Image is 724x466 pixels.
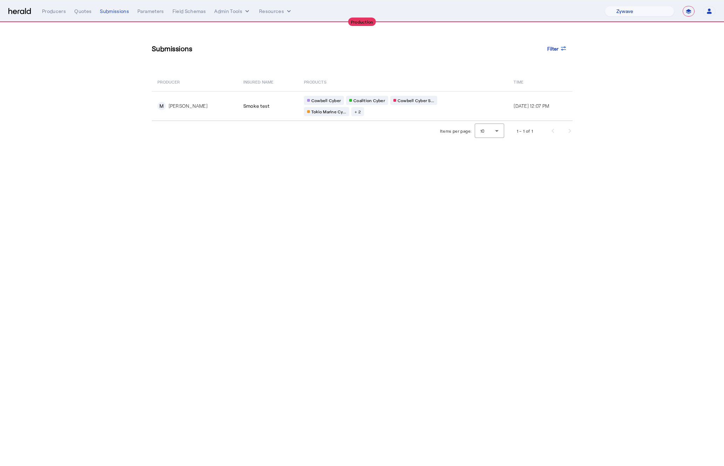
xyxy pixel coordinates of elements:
div: [PERSON_NAME] [169,102,208,109]
table: Table view of all submissions by your platform [152,72,573,121]
div: Production [348,18,376,26]
button: Filter [542,42,573,55]
span: Cowbell Cyber [311,98,341,103]
span: [DATE] 12:07 PM [514,103,549,109]
span: PRODUCER [157,78,180,85]
span: Coalition Cyber [353,98,385,103]
div: Quotes [74,8,92,15]
button: internal dropdown menu [214,8,251,15]
span: Tokio Marine Cy... [311,109,346,114]
img: Herald Logo [8,8,31,15]
div: 1 – 1 of 1 [517,127,533,134]
span: Filter [547,45,559,52]
div: Submissions [100,8,129,15]
span: 10 [480,128,485,133]
button: Resources dropdown menu [259,8,292,15]
h3: Submissions [152,44,192,53]
span: Cowbell Cyber S... [398,98,434,103]
div: Producers [42,8,66,15]
span: Time [514,78,523,85]
div: Items per page: [440,127,472,134]
span: PRODUCTS [304,78,326,85]
span: Smoke test [243,102,270,109]
div: Field Schemas [172,8,206,15]
span: + 2 [354,109,361,114]
span: Insured Name [243,78,273,85]
div: M [157,102,166,110]
div: Parameters [137,8,164,15]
